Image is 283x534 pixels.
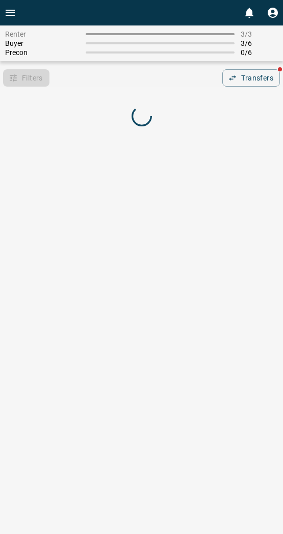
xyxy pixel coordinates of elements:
[241,39,278,47] span: 3 / 6
[5,39,80,47] span: Buyer
[241,30,278,38] span: 3 / 3
[5,48,80,57] span: Precon
[222,69,280,87] button: Transfers
[5,30,80,38] span: Renter
[241,48,278,57] span: 0 / 6
[263,3,283,23] button: Profile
